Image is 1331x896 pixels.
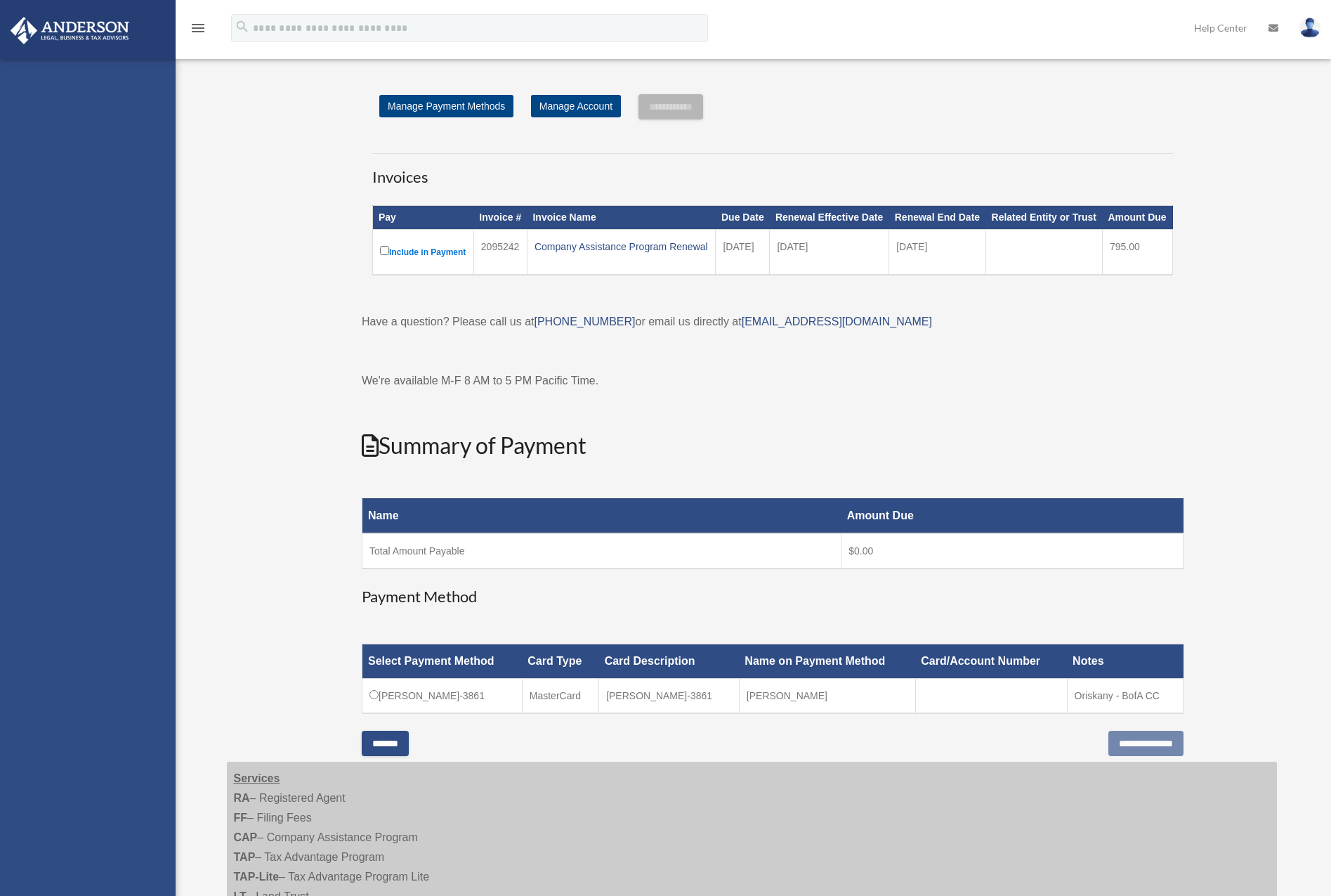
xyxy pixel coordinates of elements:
[1102,206,1172,230] th: Amount Due
[1067,679,1183,714] td: Oriskany - BofA CC
[234,772,280,784] strong: Services
[190,25,206,37] a: menu
[362,498,841,533] th: Name
[234,792,250,804] strong: RA
[6,17,133,44] img: Anderson Advisors Platinum Portal
[379,95,513,117] a: Manage Payment Methods
[362,533,841,569] td: Total Amount Payable
[534,316,635,327] a: [PHONE_NUMBER]
[362,644,523,679] th: Select Payment Method
[716,206,770,230] th: Due Date
[986,206,1103,230] th: Related Entity or Trust
[1299,18,1320,38] img: User Pic
[770,229,889,275] td: [DATE]
[473,229,527,275] td: 2095242
[362,312,1184,332] p: Have a question? Please call us at or email us directly at
[380,243,466,261] label: Include in Payment
[599,644,740,679] th: Card Description
[739,679,915,714] td: [PERSON_NAME]
[362,679,523,714] td: [PERSON_NAME]-3861
[742,316,932,327] a: [EMAIL_ADDRESS][DOMAIN_NAME]
[234,851,256,863] strong: TAP
[380,246,389,255] input: Include in Payment
[234,871,280,883] strong: TAP-Lite
[531,95,621,117] a: Manage Account
[522,644,598,679] th: Card Type
[1102,229,1172,275] td: 795.00
[372,153,1173,188] h3: Invoices
[841,533,1184,569] td: $0.00
[599,679,740,714] td: [PERSON_NAME]-3861
[1067,644,1183,679] th: Notes
[373,206,474,230] th: Pay
[770,206,889,230] th: Renewal Effective Date
[889,206,986,230] th: Renewal End Date
[889,229,986,275] td: [DATE]
[234,831,258,843] strong: CAP
[535,237,709,257] div: Company Assistance Program Renewal
[522,679,598,714] td: MasterCard
[915,644,1067,679] th: Card/Account Number
[190,20,206,37] i: menu
[362,371,1184,391] p: We're available M-F 8 AM to 5 PM Pacific Time.
[235,19,250,34] i: search
[841,498,1184,533] th: Amount Due
[362,586,1184,608] h3: Payment Method
[473,206,527,230] th: Invoice #
[362,430,1184,462] h2: Summary of Payment
[234,812,248,824] strong: FF
[527,206,716,230] th: Invoice Name
[739,644,915,679] th: Name on Payment Method
[716,229,770,275] td: [DATE]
